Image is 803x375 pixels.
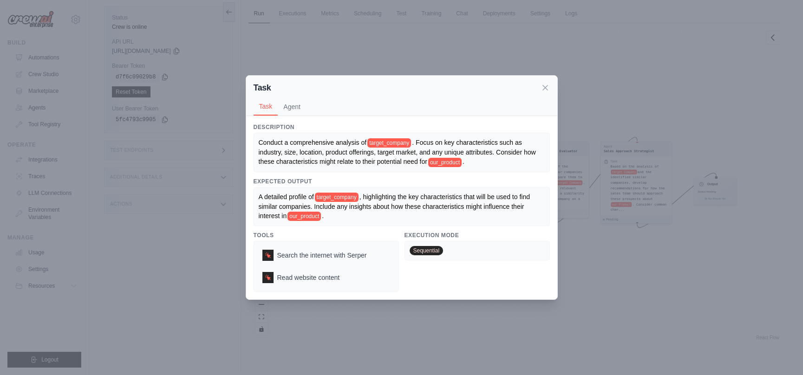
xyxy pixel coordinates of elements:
span: Search the internet with Serper [277,251,367,260]
span: . [322,212,324,220]
span: Conduct a comprehensive analysis of [259,139,367,146]
span: target_company [367,138,411,148]
h3: Description [254,123,550,131]
button: Task [254,98,278,116]
h3: Execution Mode [405,232,550,239]
span: A detailed profile of [259,193,314,200]
span: target_company [315,193,359,202]
h3: Tools [254,232,399,239]
button: Agent [278,98,306,116]
h3: Expected Output [254,178,550,185]
h2: Task [254,81,271,94]
span: . Focus on key characteristics such as industry, size, location, product offerings, target market... [259,139,538,165]
span: our_product [428,158,462,167]
span: . [463,158,464,165]
span: , highlighting the key characteristics that will be used to find similar companies. Include any i... [259,193,532,220]
span: Sequential [410,246,444,255]
iframe: Chat Widget [757,330,803,375]
span: Read website content [277,273,340,282]
span: our_product [287,212,321,221]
